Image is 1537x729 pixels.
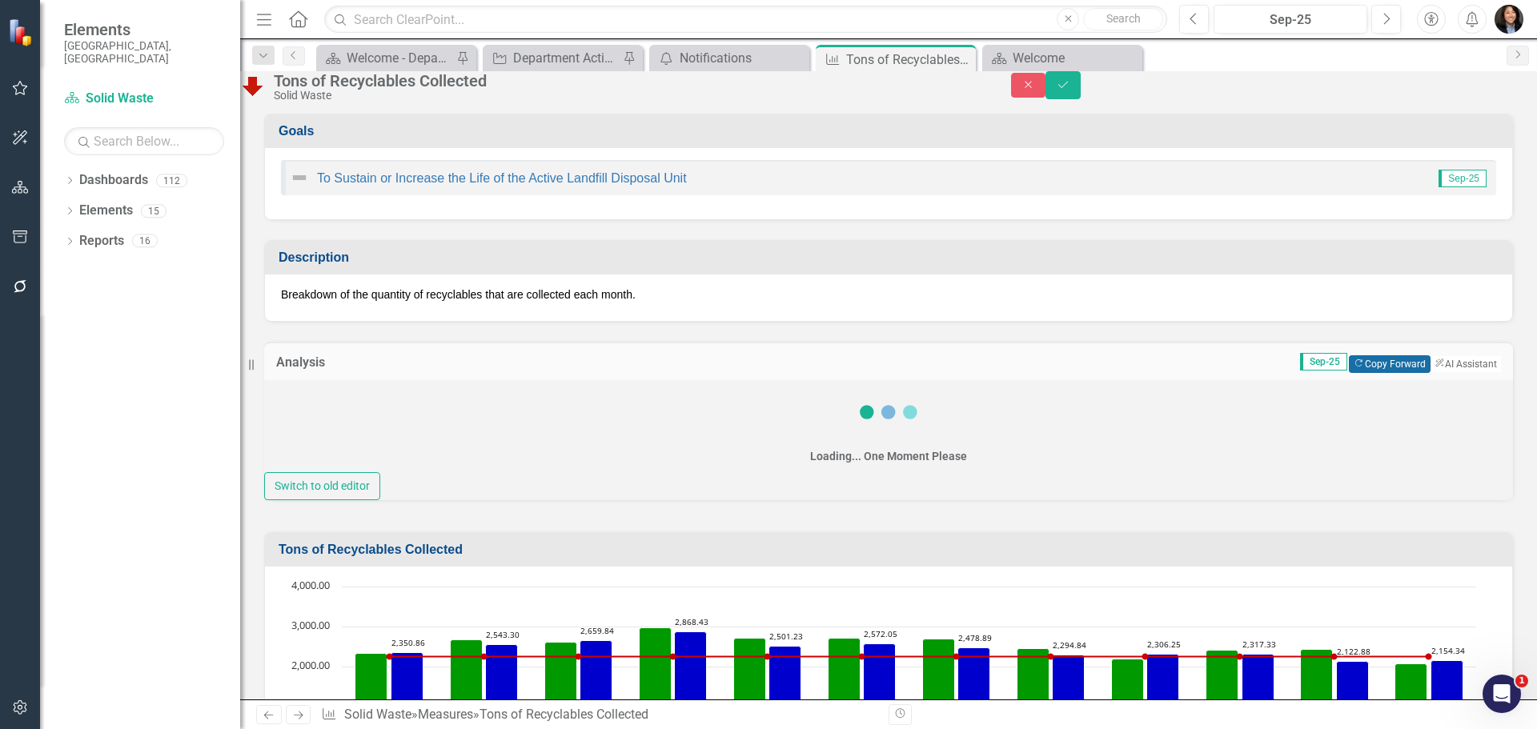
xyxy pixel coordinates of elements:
button: Sep-25 [1214,5,1367,34]
span: Sep-25 [1439,170,1487,187]
span: Elements [64,20,224,39]
path: Oct-24, 2,250. Target. [387,653,393,659]
text: 1,000.00 [291,698,330,712]
h3: Description [279,250,1504,265]
text: 2,659.84 [580,625,614,636]
text: 2,122.88 [1337,646,1370,657]
path: Sep-25, 2,250. Target. [1426,653,1432,659]
path: Jul-25, 2,250. Target. [1237,653,1243,659]
a: To Sustain or Increase the Life of the Active Landfill Disposal Unit [317,171,687,185]
h3: Analysis [276,355,516,370]
path: Mar-25, 2,250. Target. [859,653,865,659]
a: Solid Waste [64,90,224,108]
button: AI Assistant [1431,356,1501,372]
img: ClearPoint Strategy [8,18,36,46]
button: Copy Forward [1349,355,1430,373]
a: Welcome [986,48,1138,68]
div: 15 [141,204,167,218]
div: Tons of Recyclables Collected [846,50,972,70]
div: 16 [132,234,158,248]
path: Jan-25, 2,250. Target. [670,653,676,659]
img: Below Plan [240,73,266,98]
a: Dashboards [79,171,148,190]
input: Search ClearPoint... [324,6,1167,34]
text: 2,501.23 [769,631,803,642]
text: 2,306.25 [1147,639,1181,650]
h3: Tons of Recyclables Collected [279,543,1504,557]
span: Search [1106,12,1141,25]
a: Measures [418,707,473,722]
div: Welcome [1013,48,1138,68]
text: 2,572.05 [864,628,897,639]
text: 2,154.34 [1431,645,1465,656]
text: 2,000.00 [291,658,330,672]
a: Elements [79,202,133,220]
text: 2,317.33 [1242,639,1276,650]
path: Dec-24, 2,250. Target. [576,653,582,659]
a: Notifications [653,48,805,68]
a: Solid Waste [344,707,411,722]
text: 4,000.00 [291,578,330,592]
text: 2,478.89 [958,632,992,643]
div: Loading... One Moment Please [810,448,967,464]
a: Welcome - Department Snapshot [320,48,452,68]
span: 1 [1515,675,1528,687]
path: May-25, 2,250. Target. [1048,653,1054,659]
button: Search [1083,8,1163,30]
div: 112 [156,174,187,187]
p: Breakdown of the quantity of recyclables that are collected each month. [281,286,1496,302]
div: Sep-25 [1219,10,1362,30]
div: Department Actions - Budget Report [513,48,619,68]
path: Nov-24, 2,250. Target. [481,653,488,659]
path: Feb-25, 2,250. Target. [764,653,771,659]
text: 2,294.84 [1053,639,1086,651]
h3: Goals [279,124,1504,138]
small: [GEOGRAPHIC_DATA], [GEOGRAPHIC_DATA] [64,39,224,66]
div: Solid Waste [274,90,979,102]
path: Aug-25, 2,250. Target. [1331,653,1338,659]
button: Switch to old editor [264,472,380,500]
a: Reports [79,232,124,250]
span: Sep-25 [1300,353,1347,371]
img: Katie White [1495,5,1523,34]
text: 3,000.00 [291,618,330,632]
div: Tons of Recyclables Collected [274,72,979,90]
text: 2,350.86 [391,637,425,648]
div: » » [321,706,877,724]
text: 2,868.43 [675,616,708,627]
g: Target, series 1 of 3. Line with 12 data points. [387,653,1432,659]
div: Tons of Recyclables Collected [480,707,648,722]
input: Search Below... [64,127,224,155]
img: Not Defined [290,168,309,187]
path: Apr-25, 2,250. Target. [953,653,960,659]
div: Welcome - Department Snapshot [347,48,452,68]
path: Jun-25, 2,250. Target. [1142,653,1149,659]
div: Notifications [680,48,805,68]
iframe: Intercom live chat [1483,675,1521,713]
text: 2,543.30 [486,629,520,640]
a: Department Actions - Budget Report [487,48,619,68]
